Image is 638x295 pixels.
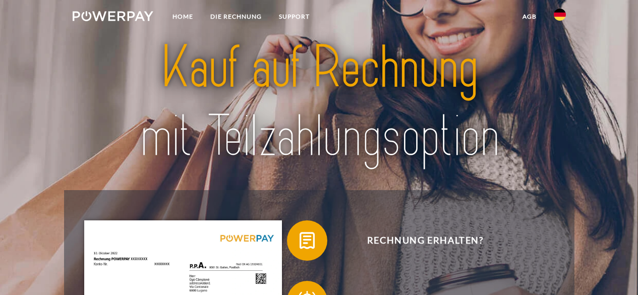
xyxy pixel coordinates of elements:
button: Rechnung erhalten? [287,220,549,261]
a: SUPPORT [270,8,318,26]
a: DIE RECHNUNG [202,8,270,26]
a: agb [514,8,545,26]
img: qb_bill.svg [295,228,320,253]
span: Rechnung erhalten? [302,220,549,261]
img: de [554,9,566,21]
img: title-powerpay_de.svg [97,30,542,174]
img: logo-powerpay-white.svg [73,11,154,21]
a: Home [164,8,202,26]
